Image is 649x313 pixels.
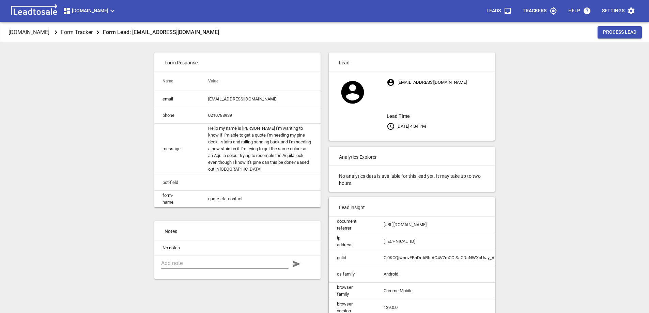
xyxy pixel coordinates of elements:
[329,233,375,250] td: ip address
[329,147,495,166] p: Analytics Explorer
[387,122,395,130] svg: Your local time
[154,91,200,107] td: email
[387,112,495,120] aside: Lead Time
[61,28,93,36] p: Form Tracker
[200,124,321,174] td: Hello my name is [PERSON_NAME] I'm wanting to know if I'm able to get a quote I'm needing my pine...
[60,4,119,18] button: [DOMAIN_NAME]
[329,266,375,282] td: os family
[103,28,219,37] aside: Form Lead: [EMAIL_ADDRESS][DOMAIN_NAME]
[387,76,495,132] p: [EMAIL_ADDRESS][DOMAIN_NAME] [DATE] 4:34 PM
[329,52,495,72] p: Lead
[375,233,619,250] td: [TECHNICAL_ID]
[375,282,619,299] td: Chrome Mobile
[154,221,321,240] p: Notes
[200,107,321,124] td: 0210788939
[329,282,375,299] td: browser family
[329,197,495,216] p: Lead insight
[63,7,117,15] span: [DOMAIN_NAME]
[602,7,624,14] p: Settings
[200,72,321,91] th: Value
[154,107,200,124] td: phone
[375,217,619,233] td: [URL][DOMAIN_NAME]
[154,174,200,191] td: bot-field
[154,191,200,207] td: form-name
[154,240,321,255] li: No notes
[154,72,200,91] th: Name
[598,26,642,38] button: Process Lead
[8,4,60,18] img: logo
[568,7,580,14] p: Help
[603,29,636,36] span: Process Lead
[329,250,375,266] td: gclid
[200,191,321,207] td: quote-cta-contact
[154,52,321,72] p: Form Response
[523,7,546,14] p: Trackers
[9,28,49,36] p: [DOMAIN_NAME]
[329,217,375,233] td: document referrer
[375,266,619,282] td: Android
[200,91,321,107] td: [EMAIL_ADDRESS][DOMAIN_NAME]
[375,250,619,266] td: Cj0KCQjwnovFBhDnARIsAO4V7mCOiSaCDcNWXoUrJy_AMZlA3z98SyPxRYqKhSnOOMlu6IwjheSXtrsaApt1EALw_wcB
[486,7,501,14] p: Leads
[154,124,200,174] td: message
[329,166,495,192] p: No analytics data is available for this lead yet. It may take up to two hours.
